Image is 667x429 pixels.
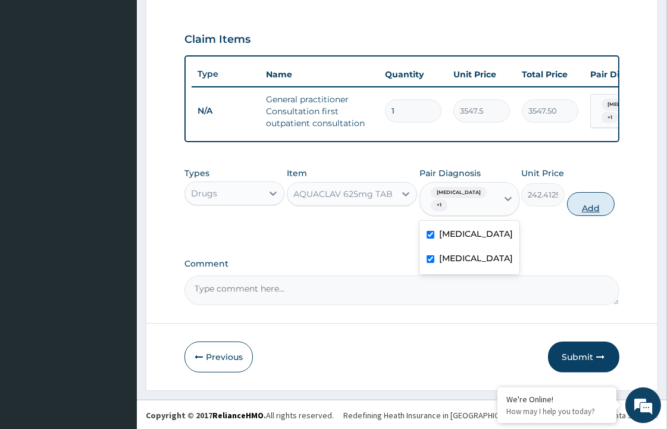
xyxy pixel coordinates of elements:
[506,394,607,405] div: We're Online!
[419,167,481,179] label: Pair Diagnosis
[287,167,307,179] label: Item
[260,62,379,86] th: Name
[69,135,164,255] span: We're online!
[184,33,250,46] h3: Claim Items
[260,87,379,135] td: General practitioner Consultation first outpatient consultation
[184,168,209,179] label: Types
[431,187,487,199] span: [MEDICAL_DATA]
[602,99,657,111] span: [MEDICAL_DATA]
[191,187,217,199] div: Drugs
[506,406,607,417] p: How may I help you today?
[447,62,516,86] th: Unit Price
[439,252,513,264] label: [MEDICAL_DATA]
[431,199,447,211] span: + 1
[516,62,584,86] th: Total Price
[293,188,393,200] div: AQUACLAV 625mg TAB
[6,295,227,337] textarea: Type your message and hit 'Enter'
[184,342,253,372] button: Previous
[567,192,615,216] button: Add
[195,6,224,35] div: Minimize live chat window
[521,167,564,179] label: Unit Price
[548,342,619,372] button: Submit
[343,409,658,421] div: Redefining Heath Insurance in [GEOGRAPHIC_DATA] using Telemedicine and Data Science!
[212,410,264,421] a: RelianceHMO
[146,410,266,421] strong: Copyright © 2017 .
[602,112,618,124] span: + 1
[439,228,513,240] label: [MEDICAL_DATA]
[184,259,619,269] label: Comment
[379,62,447,86] th: Quantity
[62,67,200,82] div: Chat with us now
[192,100,260,122] td: N/A
[22,60,48,89] img: d_794563401_company_1708531726252_794563401
[192,63,260,85] th: Type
